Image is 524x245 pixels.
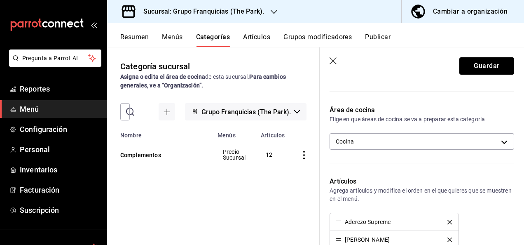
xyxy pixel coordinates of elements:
span: Inventarios [20,164,100,175]
p: Agrega artículos y modifica el orden en el que quieres que se muestren en el menú. [330,186,514,203]
th: Nombre [107,127,213,139]
button: delete [442,220,458,224]
div: [PERSON_NAME] [345,237,390,243]
div: de esta sucursal. [120,73,306,90]
th: Artículos [256,127,290,139]
button: Artículos [243,33,270,47]
table: categoriesTable [107,127,321,171]
strong: Asigna o edita el área de cocina [120,73,205,80]
button: delete [442,238,458,242]
div: Cambiar a organización [433,6,508,17]
button: Complementos [120,151,203,159]
span: Pregunta a Parrot AI [22,54,89,63]
button: Publicar [365,33,391,47]
div: Cocina [330,133,514,150]
div: Aderezo Supreme [345,219,391,225]
button: Categorías [196,33,230,47]
td: 12 [256,139,290,171]
a: Pregunta a Parrot AI [6,60,101,68]
input: Buscar categoría [138,104,143,120]
span: Precio Sucursal [223,149,246,160]
span: Configuración [20,124,100,135]
button: Menús [162,33,182,47]
div: Categoría sucursal [120,60,190,73]
span: Suscripción [20,205,100,216]
button: Grupo Franquicias (The Park). [185,103,306,120]
p: Elige en que áreas de cocina se va a preparar esta categoría [330,115,514,123]
button: open_drawer_menu [91,21,97,28]
div: navigation tabs [120,33,524,47]
p: Artículos [330,177,514,186]
button: Resumen [120,33,149,47]
button: actions [300,151,308,159]
button: Grupos modificadores [283,33,352,47]
th: Menús [213,127,256,139]
span: Grupo Franquicias (The Park). [201,108,291,116]
button: Guardar [459,57,514,75]
span: Facturación [20,184,100,196]
span: Personal [20,144,100,155]
h3: Sucursal: Grupo Franquicias (The Park). [137,7,264,16]
button: Pregunta a Parrot AI [9,49,101,67]
p: Área de cocina [330,105,514,115]
span: Reportes [20,83,100,94]
span: Menú [20,104,100,115]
